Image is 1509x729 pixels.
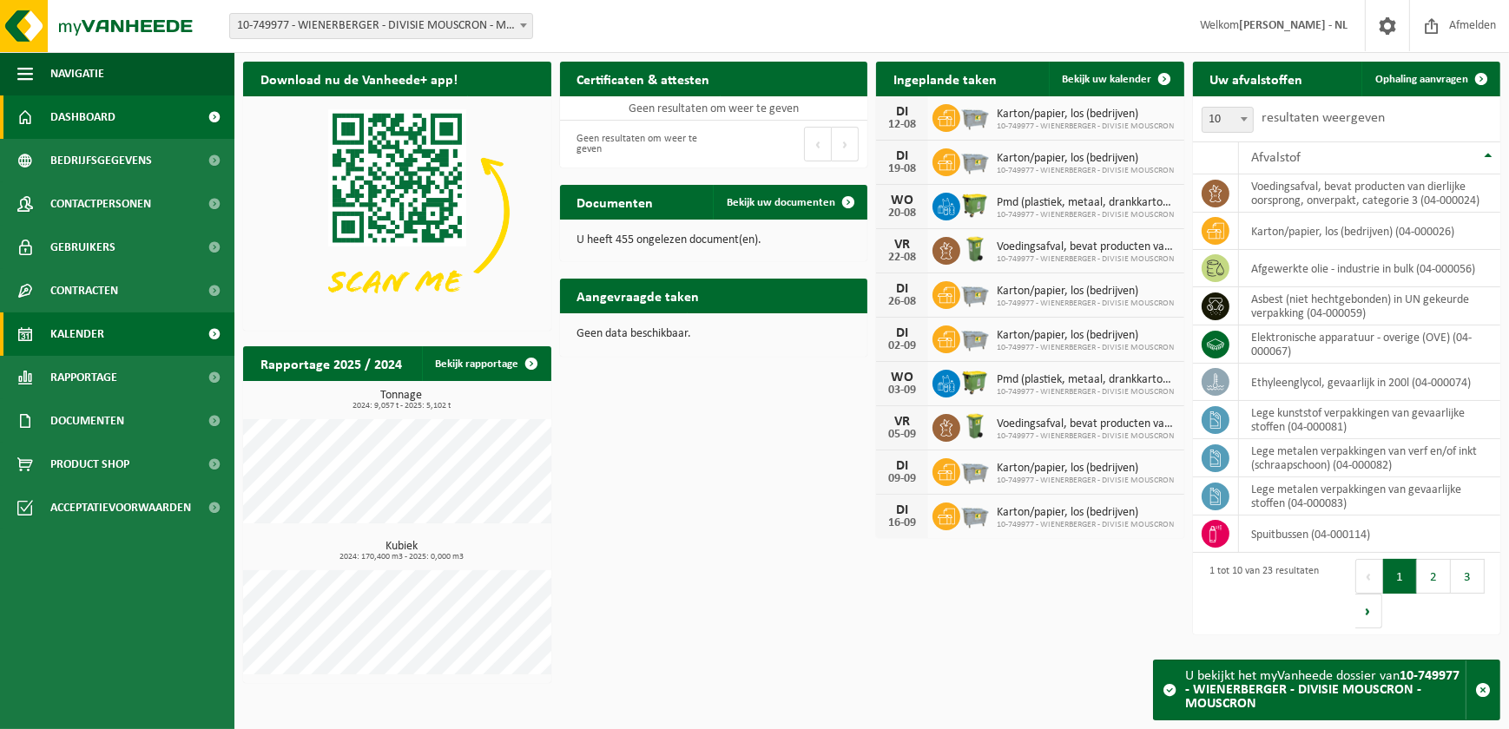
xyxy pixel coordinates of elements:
[885,340,919,352] div: 02-09
[997,476,1174,486] span: 10-749977 - WIENERBERGER - DIVISIE MOUSCRON
[997,299,1174,309] span: 10-749977 - WIENERBERGER - DIVISIE MOUSCRON
[997,329,1174,343] span: Karton/papier, los (bedrijven)
[1239,250,1501,287] td: afgewerkte olie - industrie in bulk (04-000056)
[230,14,532,38] span: 10-749977 - WIENERBERGER - DIVISIE MOUSCRON - MOUSCRON
[1383,559,1417,594] button: 1
[885,238,919,252] div: VR
[885,194,919,207] div: WO
[1239,325,1501,364] td: elektronische apparatuur - overige (OVE) (04-000067)
[1239,439,1501,477] td: lege metalen verpakkingen van verf en/of inkt (schraapschoon) (04-000082)
[1202,107,1254,133] span: 10
[252,390,551,410] h3: Tonnage
[1239,364,1501,401] td: ethyleenglycol, gevaarlijk in 200l (04-000074)
[997,254,1176,265] span: 10-749977 - WIENERBERGER - DIVISIE MOUSCRON
[885,207,919,220] div: 20-08
[50,95,115,139] span: Dashboard
[560,185,671,219] h2: Documenten
[997,108,1174,121] span: Karton/papier, los (bedrijven)
[50,356,117,399] span: Rapportage
[885,503,919,517] div: DI
[569,125,705,163] div: Geen resultaten om weer te geven
[997,166,1174,176] span: 10-749977 - WIENERBERGER - DIVISIE MOUSCRON
[50,269,118,312] span: Contracten
[1417,559,1451,594] button: 2
[885,415,919,429] div: VR
[997,285,1174,299] span: Karton/papier, los (bedrijven)
[885,326,919,340] div: DI
[1239,213,1501,250] td: karton/papier, los (bedrijven) (04-000026)
[960,146,990,175] img: WB-2500-GAL-GY-01
[885,163,919,175] div: 19-08
[885,252,919,264] div: 22-08
[876,62,1014,95] h2: Ingeplande taken
[885,517,919,529] div: 16-09
[1049,62,1183,96] a: Bekijk uw kalender
[577,234,851,246] p: U heeft 455 ongelezen document(en).
[997,506,1174,520] span: Karton/papier, los (bedrijven)
[997,152,1174,166] span: Karton/papier, los (bedrijven)
[252,553,551,562] span: 2024: 170,400 m3 - 2025: 0,000 m3
[560,96,868,121] td: Geen resultaten om weer te geven
[997,387,1176,397] span: 10-749977 - WIENERBERGER - DIVISIE MOUSCRON
[885,459,919,473] div: DI
[577,328,851,340] p: Geen data beschikbaar.
[1202,557,1320,630] div: 1 tot 10 van 23 resultaten
[50,399,124,443] span: Documenten
[885,473,919,485] div: 09-09
[713,185,866,220] a: Bekijk uw documenten
[243,62,475,95] h2: Download nu de Vanheede+ app!
[832,127,859,161] button: Next
[252,402,551,410] span: 2024: 9,057 t - 2025: 5,102 t
[243,96,551,327] img: Download de VHEPlus App
[422,346,550,381] a: Bekijk rapportage
[997,373,1176,387] span: Pmd (plastiek, metaal, drankkartons) (bedrijven)
[1239,19,1348,32] strong: [PERSON_NAME] - NL
[560,279,717,312] h2: Aangevraagde taken
[885,282,919,296] div: DI
[252,541,551,562] h3: Kubiek
[997,210,1176,220] span: 10-749977 - WIENERBERGER - DIVISIE MOUSCRON
[960,323,990,352] img: WB-2500-GAL-GY-01
[1185,660,1466,719] div: U bekijkt het myVanheede dossier van
[50,52,104,95] span: Navigatie
[960,279,990,308] img: WB-2500-GAL-GY-01
[997,462,1174,476] span: Karton/papier, los (bedrijven)
[885,384,919,397] div: 03-09
[997,240,1176,254] span: Voedingsafval, bevat producten van dierlijke oorsprong, onverpakt, categorie 3
[1239,516,1501,553] td: spuitbussen (04-000114)
[997,121,1174,132] span: 10-749977 - WIENERBERGER - DIVISIE MOUSCRON
[1239,477,1501,516] td: lege metalen verpakkingen van gevaarlijke stoffen (04-000083)
[50,226,115,269] span: Gebruikers
[1239,174,1501,213] td: voedingsafval, bevat producten van dierlijke oorsprong, onverpakt, categorie 3 (04-000024)
[885,296,919,308] div: 26-08
[50,139,152,182] span: Bedrijfsgegevens
[1355,594,1382,628] button: Next
[1063,74,1152,85] span: Bekijk uw kalender
[1355,559,1383,594] button: Previous
[1262,111,1386,125] label: resultaten weergeven
[960,190,990,220] img: WB-1100-HPE-GN-50
[727,197,835,208] span: Bekijk uw documenten
[50,486,191,529] span: Acceptatievoorwaarden
[885,371,919,384] div: WO
[997,431,1176,442] span: 10-749977 - WIENERBERGER - DIVISIE MOUSCRON
[560,62,728,95] h2: Certificaten & attesten
[960,234,990,264] img: WB-0140-HPE-GN-50
[885,429,919,441] div: 05-09
[229,13,533,39] span: 10-749977 - WIENERBERGER - DIVISIE MOUSCRON - MOUSCRON
[1361,62,1499,96] a: Ophaling aanvragen
[1451,559,1485,594] button: 3
[997,196,1176,210] span: Pmd (plastiek, metaal, drankkartons) (bedrijven)
[997,520,1174,530] span: 10-749977 - WIENERBERGER - DIVISIE MOUSCRON
[50,312,104,356] span: Kalender
[960,500,990,529] img: WB-2500-GAL-GY-01
[960,411,990,441] img: WB-0140-HPE-GN-50
[885,119,919,131] div: 12-08
[960,367,990,397] img: WB-1100-HPE-GN-50
[1203,108,1253,132] span: 10
[1252,151,1301,165] span: Afvalstof
[1239,401,1501,439] td: lege kunststof verpakkingen van gevaarlijke stoffen (04-000081)
[885,149,919,163] div: DI
[960,102,990,131] img: WB-2500-GAL-GY-01
[1193,62,1321,95] h2: Uw afvalstoffen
